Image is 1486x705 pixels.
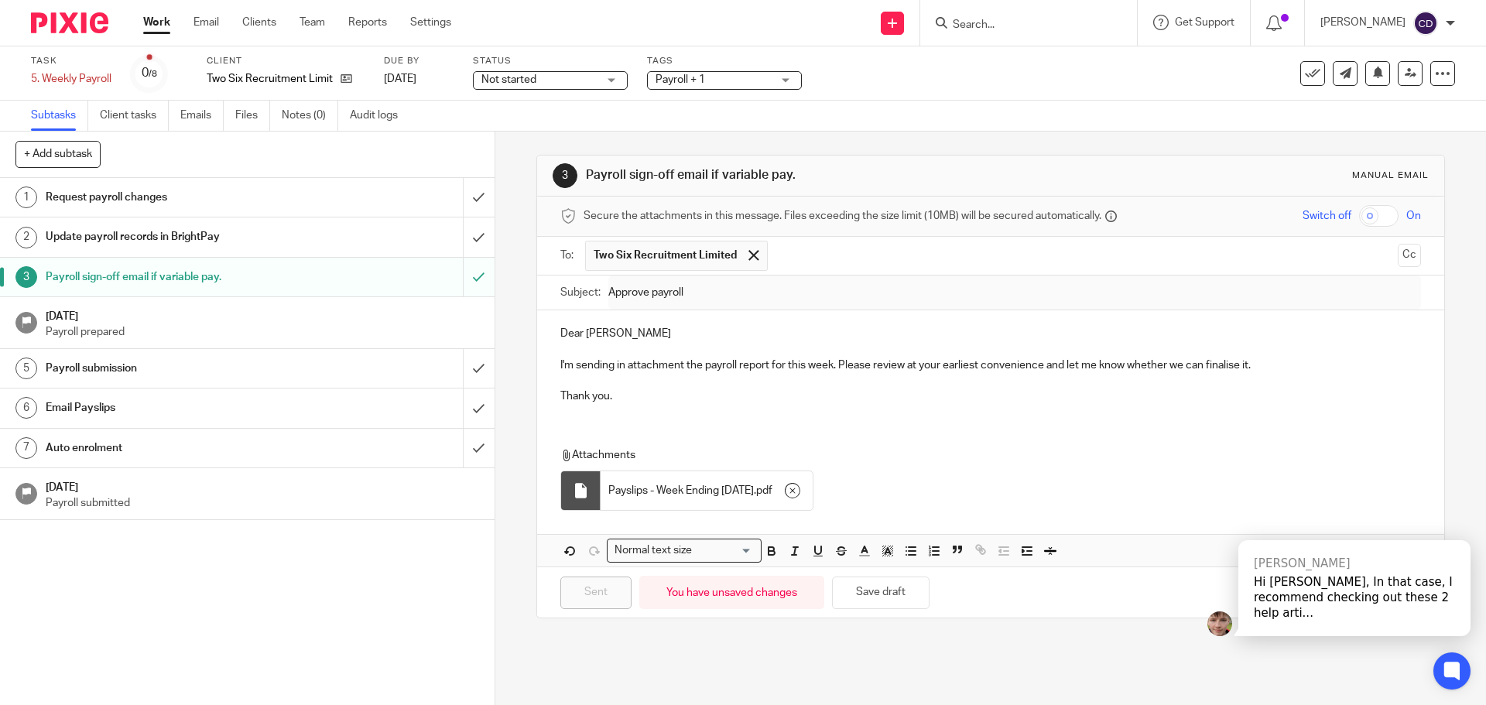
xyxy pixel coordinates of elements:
div: . [601,471,813,510]
a: Clients [242,15,276,30]
label: Due by [384,55,454,67]
a: Notes (0) [282,101,338,131]
label: Client [207,55,365,67]
h1: [DATE] [46,305,479,324]
div: 5 [15,358,37,379]
div: 2 [15,227,37,248]
div: 3 [553,163,577,188]
span: Payroll + 1 [656,74,705,85]
input: Sent [560,577,632,610]
span: Secure the attachments in this message. Files exceeding the size limit (10MB) will be secured aut... [584,208,1101,224]
span: [DATE] [384,74,416,84]
h1: [DATE] [46,476,479,495]
a: Reports [348,15,387,30]
label: Status [473,55,628,67]
label: Task [31,55,111,67]
div: 7 [15,437,37,459]
a: Work [143,15,170,30]
img: Pixie [31,12,108,33]
button: Cc [1398,244,1421,267]
a: Files [235,101,270,131]
div: [PERSON_NAME] [1254,556,1455,571]
span: pdf [756,483,772,498]
h1: Auto enrolment [46,436,313,460]
div: Manual email [1352,169,1429,182]
a: Audit logs [350,101,409,131]
span: Get Support [1175,17,1234,28]
div: 3 [15,266,37,288]
label: Subject: [560,285,601,300]
p: Dear [PERSON_NAME] [560,326,1420,341]
label: Tags [647,55,802,67]
img: svg%3E [1413,11,1438,36]
span: Normal text size [611,542,695,559]
div: Search for option [607,539,762,563]
div: You have unsaved changes [639,576,824,609]
span: Two Six Recruitment Limited [594,248,737,263]
label: To: [560,248,577,263]
p: Attachments [560,447,1392,463]
a: Client tasks [100,101,169,131]
h1: Update payroll records in BrightPay [46,225,313,248]
span: Payslips - Week Ending [DATE] [608,483,754,498]
h1: Payroll sign-off email if variable pay. [586,167,1024,183]
button: Save draft [832,577,930,610]
img: Chy10dY5LEHvj3TC4UfDpNBP8wd5IkGYgqMBIwt0Bvokvgbo6HzD3csUxYwJb3u3T6n1DKehDzt.jpg [1207,611,1232,636]
a: Team [300,15,325,30]
p: [PERSON_NAME] [1320,15,1406,30]
div: 5. Weekly Payroll [31,71,111,87]
h1: Payroll sign-off email if variable pay. [46,265,313,289]
a: Emails [180,101,224,131]
div: 0 [142,64,157,82]
input: Search for option [697,542,752,559]
p: Payroll submitted [46,495,479,511]
div: 6 [15,397,37,419]
p: Thank you. [560,388,1420,404]
input: Search [951,19,1091,33]
p: I'm sending in attachment the payroll report for this week. Please review at your earliest conven... [560,358,1420,373]
h1: Email Payslips [46,396,313,419]
span: Switch off [1303,208,1351,224]
div: 1 [15,187,37,208]
h1: Request payroll changes [46,186,313,209]
span: Not started [481,74,536,85]
p: Payroll prepared [46,324,479,340]
a: Settings [410,15,451,30]
div: Hi [PERSON_NAME], In that case, I recommend checking out these 2 help arti... [1254,574,1455,621]
h1: Payroll submission [46,357,313,380]
a: Subtasks [31,101,88,131]
button: + Add subtask [15,141,101,167]
a: Email [193,15,219,30]
span: On [1406,208,1421,224]
p: Two Six Recruitment Limited [207,71,333,87]
small: /8 [149,70,157,78]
